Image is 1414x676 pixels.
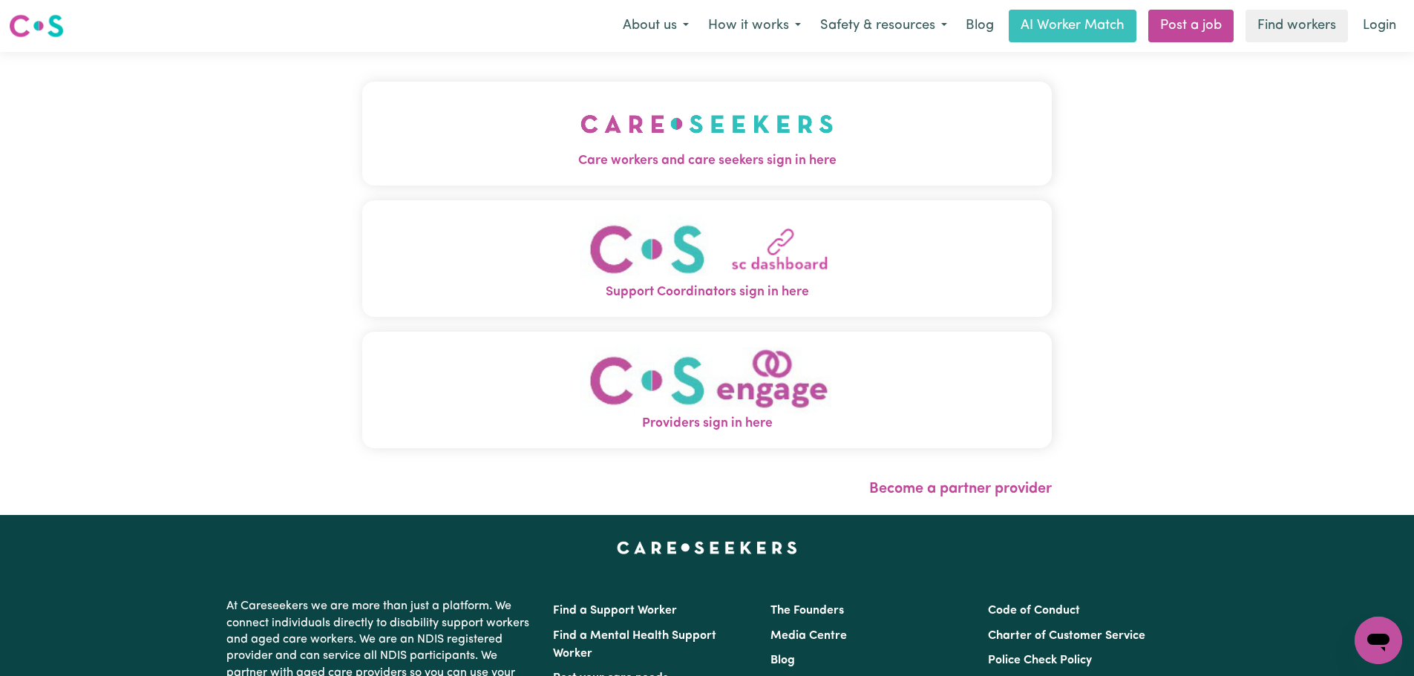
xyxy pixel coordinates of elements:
a: Become a partner provider [869,482,1052,496]
button: About us [613,10,698,42]
iframe: Button to launch messaging window [1355,617,1402,664]
a: Find workers [1246,10,1348,42]
a: Careseekers home page [617,542,797,554]
a: The Founders [770,605,844,617]
a: Find a Mental Health Support Worker [553,630,716,660]
span: Care workers and care seekers sign in here [362,151,1052,171]
a: Login [1354,10,1405,42]
button: Safety & resources [811,10,957,42]
a: Careseekers logo [9,9,64,43]
a: Media Centre [770,630,847,642]
img: Careseekers logo [9,13,64,39]
a: Police Check Policy [988,654,1092,666]
a: Code of Conduct [988,605,1080,617]
a: AI Worker Match [1009,10,1136,42]
span: Providers sign in here [362,414,1052,433]
a: Blog [957,10,1003,42]
button: Providers sign in here [362,332,1052,448]
a: Charter of Customer Service [988,630,1145,642]
a: Find a Support Worker [553,605,677,617]
span: Support Coordinators sign in here [362,283,1052,302]
a: Blog [770,654,795,666]
button: Care workers and care seekers sign in here [362,82,1052,186]
button: How it works [698,10,811,42]
a: Post a job [1148,10,1234,42]
button: Support Coordinators sign in here [362,200,1052,317]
